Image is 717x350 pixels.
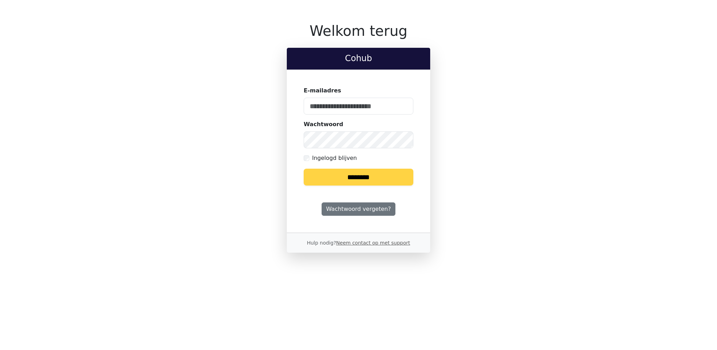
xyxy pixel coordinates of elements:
[336,240,410,246] a: Neem contact op met support
[287,22,430,39] h1: Welkom terug
[307,240,410,246] small: Hulp nodig?
[312,154,357,162] label: Ingelogd blijven
[304,120,343,129] label: Wachtwoord
[292,53,425,64] h2: Cohub
[304,86,341,95] label: E-mailadres
[322,202,395,216] a: Wachtwoord vergeten?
